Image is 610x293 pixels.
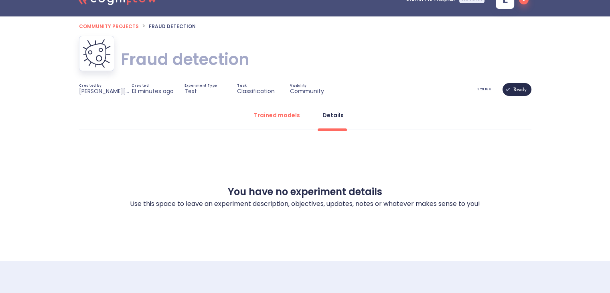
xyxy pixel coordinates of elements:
[121,48,249,71] h1: Fraud detection
[79,21,139,31] a: Community projects
[322,111,344,119] div: Details
[132,84,149,87] span: Created
[237,87,275,95] p: Classification
[149,23,196,30] span: Fraud detection
[83,39,111,68] img: Fraud detection
[132,87,174,95] p: 13 minutes ago
[142,21,146,31] li: >
[79,84,102,87] span: Created by
[237,84,247,87] span: Task
[79,87,131,95] p: [PERSON_NAME][EMAIL_ADDRESS][PERSON_NAME][DOMAIN_NAME]
[184,87,197,95] p: Text
[228,186,382,199] h3: You have no experiment details
[290,87,324,95] p: Community
[184,84,217,87] span: Experiment Type
[79,23,139,30] span: Community projects
[509,61,531,118] span: Ready
[290,84,307,87] span: Visibility
[254,111,300,119] div: Trained models
[477,88,491,91] span: Status
[130,199,480,209] p: Use this space to leave an experiment description, objectives, updates, notes or whatever makes s...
